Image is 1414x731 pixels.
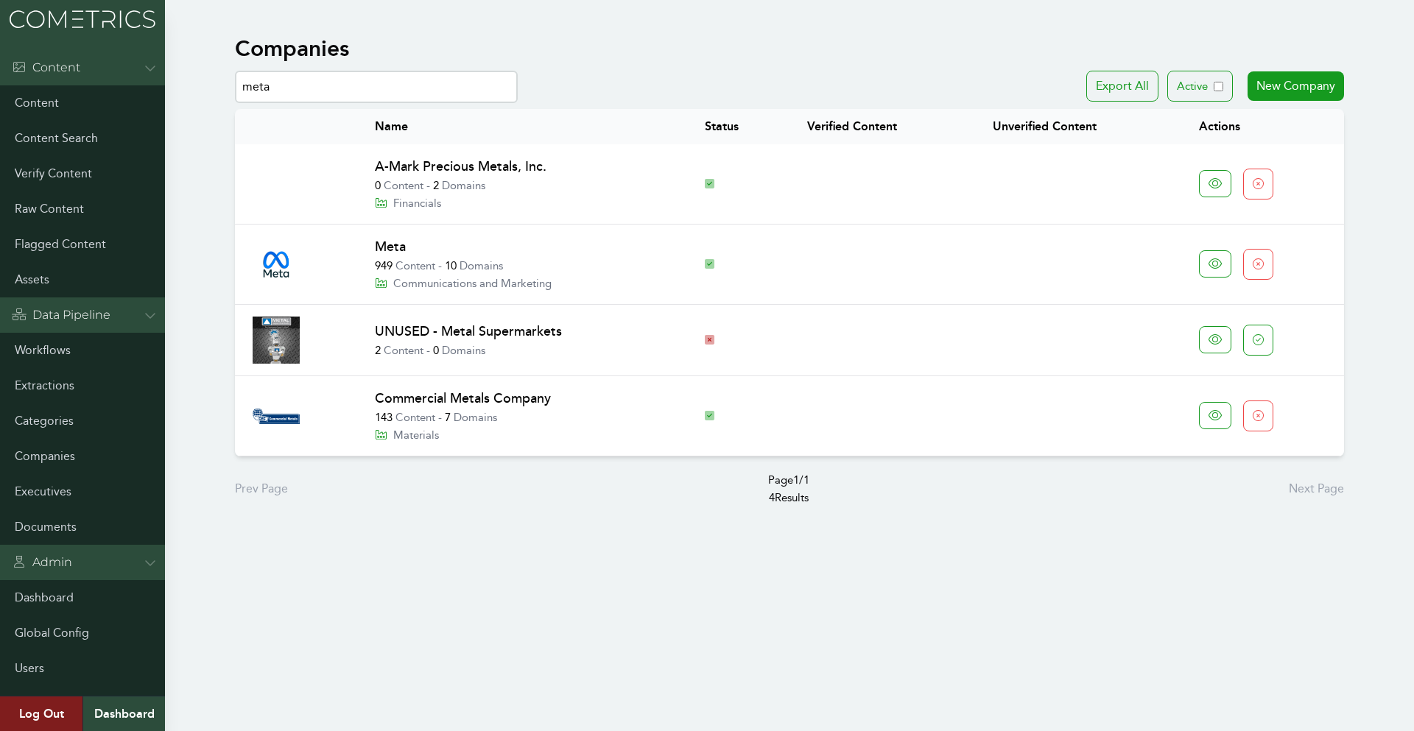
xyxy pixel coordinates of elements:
a: Financials [375,197,441,210]
span: 143 [375,411,393,424]
a: Communications and Marketing [375,277,552,290]
span: 949 [375,259,393,272]
span: 0 [375,179,381,192]
span: 2 [433,179,439,192]
a: UNUSED - Metal Supermarkets [375,323,562,339]
span: Page 1 / 1 [768,471,809,489]
th: Verified Content [789,109,975,144]
span: 7 [445,411,451,424]
th: Name [357,109,687,144]
span: - [438,259,442,272]
div: Next Page [1289,480,1344,498]
span: - [438,411,442,424]
a: A-Mark Precious Metals, Inc. [375,158,546,174]
div: Admin [12,554,72,571]
input: Search by name [235,71,518,103]
p: Content Domains [375,257,669,275]
p: Content Domains [375,409,669,426]
a: Materials [375,428,439,442]
th: Unverified Content [975,109,1181,144]
span: - [426,179,430,192]
a: Commercial Metals Company [375,390,551,406]
p: Active [1177,77,1208,95]
button: Export All [1086,71,1158,102]
span: 10 [445,259,457,272]
p: Content Domains [375,177,669,194]
th: Actions [1181,109,1344,144]
img: Company Logo [253,408,300,424]
h1: Companies [235,35,349,62]
div: Content [12,59,80,77]
a: New Company [1248,71,1344,101]
span: 0 [433,344,439,357]
span: 2 [375,344,381,357]
a: Meta [375,239,406,255]
div: Prev Page [235,480,288,498]
span: - [426,344,430,357]
img: Company Logo [253,317,300,364]
div: Data Pipeline [12,306,110,324]
p: 4 Results [768,471,809,506]
th: Status [687,109,789,144]
img: Company Logo [253,251,300,278]
a: Dashboard [82,696,165,731]
p: Content Domains [375,342,669,359]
